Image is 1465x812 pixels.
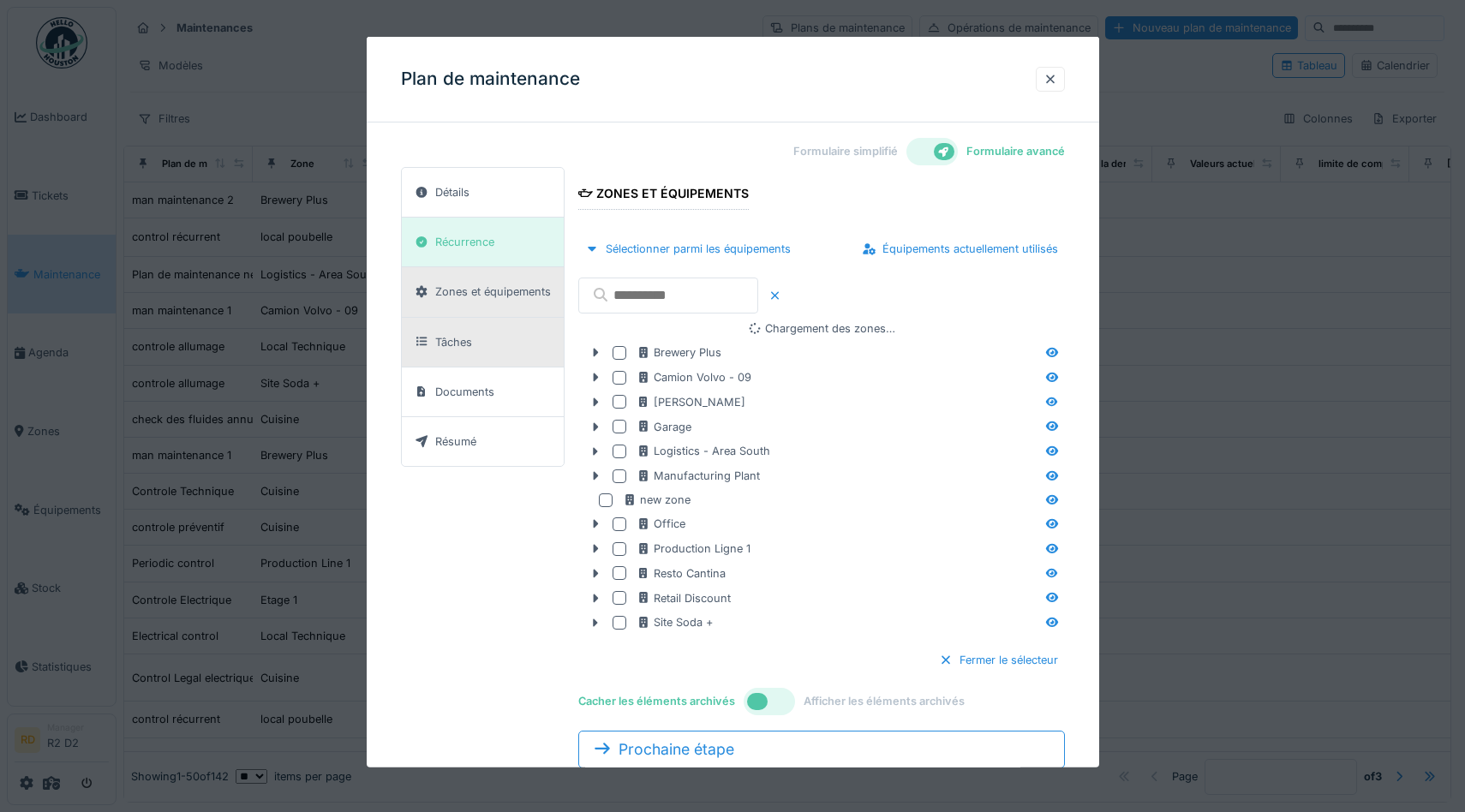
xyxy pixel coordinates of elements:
div: Détails [435,184,469,200]
div: Camion Volvo - 09 [637,369,751,385]
label: Cacher les éléments archivés [578,693,735,709]
div: Sélectionner parmi les équipements [578,237,798,260]
div: new zone [623,492,691,508]
div: Resto Cantina [637,565,726,582]
label: Formulaire simplifié [793,143,898,159]
div: [PERSON_NAME] [637,394,745,410]
div: Documents [435,383,494,399]
div: Garage [637,418,691,434]
h3: Plan de maintenance [401,69,580,90]
div: Tâches [435,333,472,349]
div: Site Soda + [637,614,713,630]
label: Afficher les éléments archivés [804,693,965,709]
div: Logistics - Area South [637,443,770,459]
div: Résumé [435,433,476,450]
div: Manufacturing Plant [637,468,760,484]
div: Fermer le sélecteur [932,648,1065,672]
div: Équipements actuellement utilisés [855,237,1065,260]
div: Prochaine étape [578,730,1065,767]
div: Chargement des zones… [578,320,1065,337]
div: Zones et équipements [435,284,551,300]
div: Office [637,516,685,532]
label: Formulaire avancé [966,143,1065,159]
div: Production Ligne 1 [637,540,750,557]
div: Récurrence [435,234,494,250]
div: Brewery Plus [637,344,721,361]
div: Zones et équipements [578,181,750,210]
div: Retail Discount [637,589,731,606]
